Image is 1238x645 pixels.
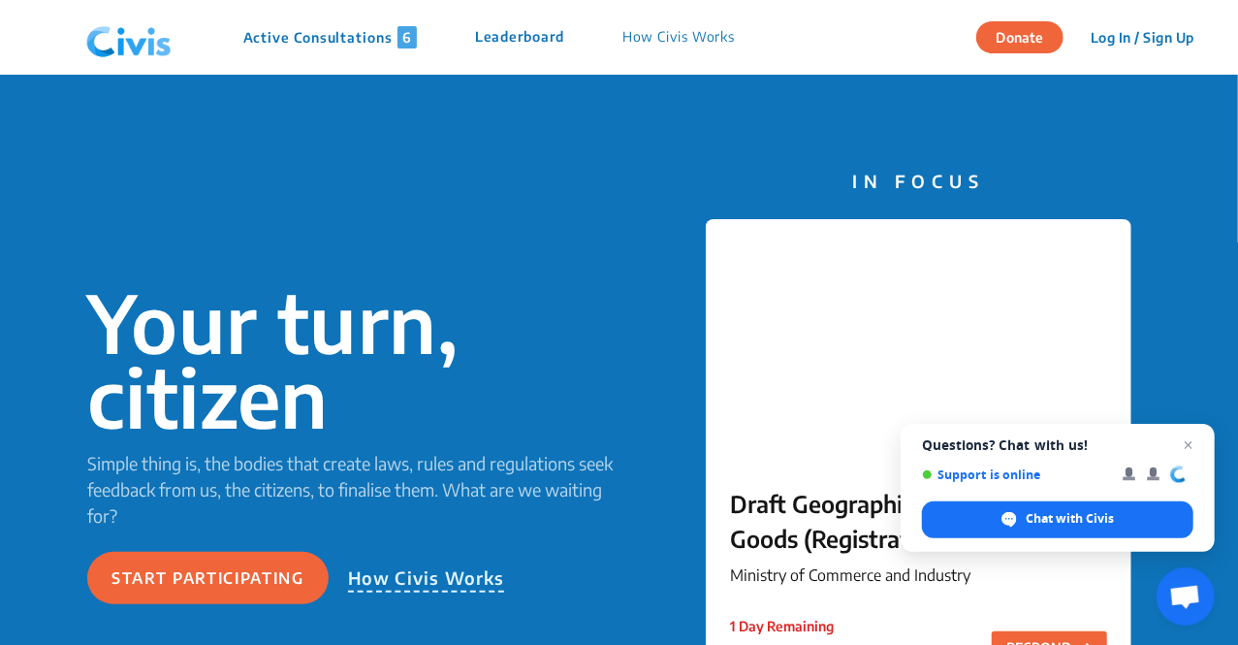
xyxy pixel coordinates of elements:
span: Close chat [1177,434,1200,457]
span: 6 [397,26,417,48]
span: Chat with Civis [1026,510,1114,528]
img: navlogo.png [79,9,179,67]
p: Leaderboard [475,26,564,48]
span: Support is online [922,468,1109,482]
p: Ministry of Commerce and Industry [730,564,1107,587]
button: Log In / Sign Up [1078,22,1207,52]
p: Your turn, citizen [87,285,619,435]
button: Donate [976,21,1063,53]
div: Chat with Civis [922,501,1193,538]
p: 1 Day Remaining [730,616,845,636]
p: Draft Geographical Indications of Goods (Registration and Protection) (Amendment) Rules, 2025 [730,486,1107,556]
p: Active Consultations [243,26,417,48]
button: Start participating [87,552,329,604]
p: Simple thing is, the bodies that create laws, rules and regulations seek feedback from us, the ci... [87,450,619,529]
p: IN FOCUS [706,168,1131,194]
p: How Civis Works [348,564,505,593]
p: How Civis Works [622,26,736,48]
div: Open chat [1157,567,1215,626]
a: Donate [976,26,1078,46]
span: Questions? Chat with us! [922,437,1193,453]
